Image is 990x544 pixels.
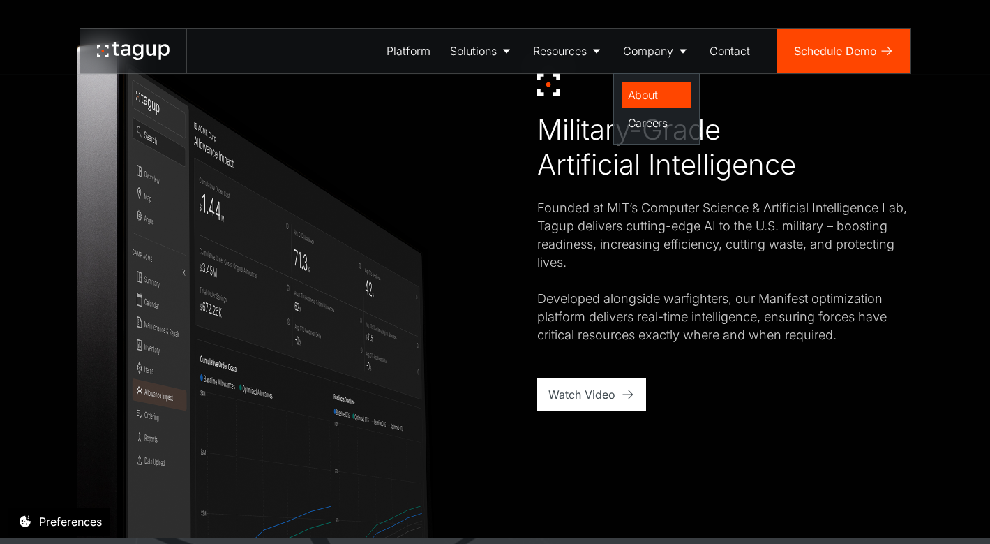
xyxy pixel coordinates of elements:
[777,29,910,73] a: Schedule Demo
[613,73,700,145] nav: Company
[710,43,750,59] div: Contact
[537,199,914,345] div: Founded at MIT’s Computer Science & Artificial Intelligence Lab, Tagup delivers cutting-edge AI t...
[533,43,587,59] div: Resources
[700,29,760,73] a: Contact
[450,43,497,59] div: Solutions
[623,43,673,59] div: Company
[628,87,685,103] div: About
[548,386,615,403] div: Watch Video
[377,29,440,73] a: Platform
[622,82,691,108] a: About
[523,29,613,73] a: Resources
[537,112,796,182] div: Military-Grade Artificial Intelligence
[613,29,700,73] a: Company
[39,513,102,530] div: Preferences
[622,110,691,135] a: Careers
[628,115,685,131] div: Careers
[440,29,523,73] a: Solutions
[794,43,877,59] div: Schedule Demo
[387,43,430,59] div: Platform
